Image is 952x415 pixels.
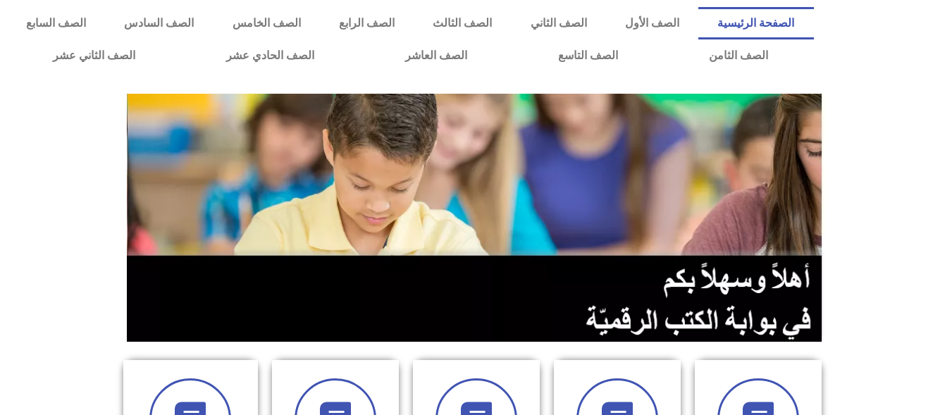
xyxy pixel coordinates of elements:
a: الصفحة الرئيسية [698,7,813,39]
a: الصف الثاني [512,7,606,39]
a: الصف الخامس [214,7,320,39]
a: الصف الرابع [320,7,414,39]
a: الصف السابع [7,7,105,39]
a: الصف الأول [606,7,698,39]
a: الصف الحادي عشر [180,39,359,72]
a: الصف الثاني عشر [7,39,180,72]
a: الصف السادس [105,7,213,39]
a: الصف الثامن [663,39,813,72]
a: الصف العاشر [359,39,512,72]
a: الصف الثالث [414,7,511,39]
a: الصف التاسع [512,39,663,72]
